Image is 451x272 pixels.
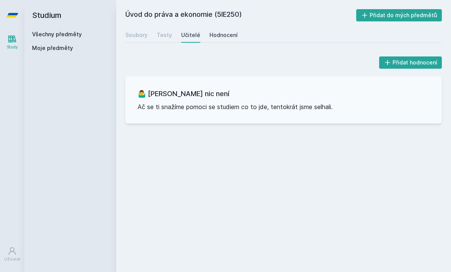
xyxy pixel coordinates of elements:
p: Ač se ti snažíme pomoci se studiem co to jde, tentokrát jsme selhali. [138,102,430,111]
h2: Úvod do práva a ekonomie (5IE250) [125,9,356,21]
h3: 🤷‍♂️ [PERSON_NAME] nic není [138,89,430,99]
a: Hodnocení [209,27,238,43]
button: Přidat hodnocení [379,56,442,69]
a: Všechny předměty [32,31,82,37]
a: Soubory [125,27,148,43]
a: Uživatel [2,243,23,266]
div: Hodnocení [209,31,238,39]
div: Testy [157,31,172,39]
div: Učitelé [181,31,200,39]
div: Uživatel [4,256,20,262]
a: Testy [157,27,172,43]
div: Soubory [125,31,148,39]
a: Učitelé [181,27,200,43]
div: Study [7,44,18,50]
a: Study [2,31,23,54]
span: Moje předměty [32,44,73,52]
button: Přidat do mých předmětů [356,9,442,21]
